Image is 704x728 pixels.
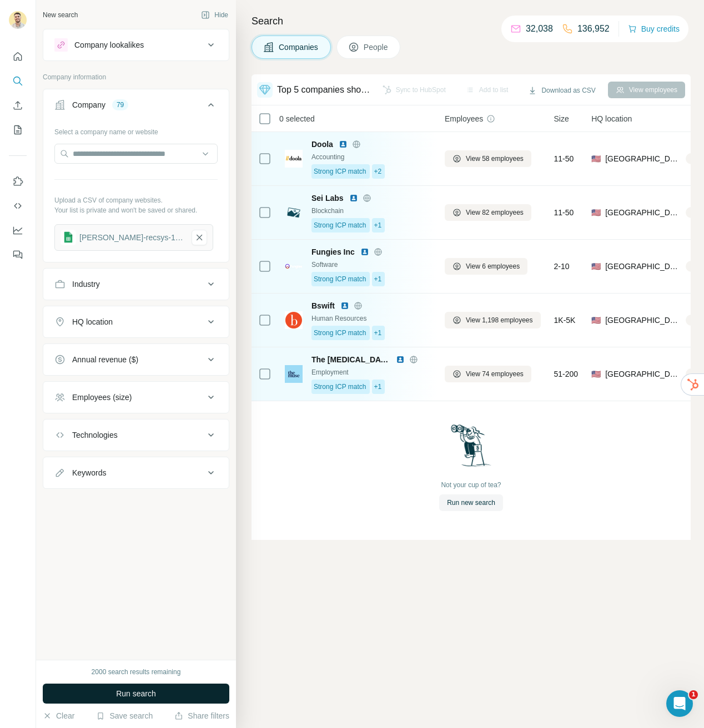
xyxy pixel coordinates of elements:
button: Technologies [43,422,229,448]
img: Logo of Bswift [285,311,303,329]
button: Company lookalikes [43,32,229,58]
button: Feedback [9,245,27,265]
button: View 6 employees [445,258,527,275]
button: Run search [43,684,229,704]
div: Not your cup of tea? [441,480,501,490]
span: Bswift [311,300,335,311]
span: 🇺🇸 [591,153,601,164]
span: Fungies Inc [311,246,355,257]
div: Select a company name or website [54,123,218,137]
img: LinkedIn logo [349,194,358,203]
span: View 82 employees [466,208,524,218]
span: [GEOGRAPHIC_DATA], [US_STATE] [605,261,681,272]
div: Company [72,99,105,110]
span: 1K-5K [554,315,576,326]
div: Employees (size) [72,392,132,403]
span: +1 [374,274,382,284]
div: New search [43,10,78,20]
span: +1 [374,328,382,338]
div: + 3 [686,369,702,379]
div: 79 [112,100,128,110]
button: Enrich CSV [9,95,27,115]
span: [GEOGRAPHIC_DATA], [US_STATE] [605,207,681,218]
button: Keywords [43,459,229,486]
img: LinkedIn logo [340,301,349,310]
div: + 1 [686,261,702,271]
span: 51-200 [554,368,579,380]
div: Accounting [311,152,431,162]
span: The [MEDICAL_DATA] [311,354,390,365]
div: [PERSON_NAME]-recsys-19-08-25 [79,232,184,243]
button: Employees (size) [43,384,229,411]
span: 11-50 [554,153,574,164]
span: [GEOGRAPHIC_DATA] [605,315,681,326]
img: Logo of Doola [285,150,303,168]
button: Dashboard [9,220,27,240]
div: 2000 search results remaining [92,667,181,677]
span: Doola [311,139,333,150]
span: 0 selected [279,113,315,124]
button: View 58 employees [445,150,531,167]
button: View 1,198 employees [445,312,541,328]
span: Size [554,113,569,124]
img: Logo of Sei Labs [285,204,303,221]
p: 32,038 [526,22,553,36]
span: 🇺🇸 [591,315,601,326]
button: HQ location [43,309,229,335]
button: Search [9,71,27,91]
button: Quick start [9,47,27,67]
button: Save search [96,710,153,721]
button: View 82 employees [445,204,531,221]
span: View 1,198 employees [466,315,533,325]
button: Industry [43,271,229,297]
p: 136,952 [577,22,610,36]
span: People [364,42,389,53]
span: View 58 employees [466,154,524,164]
span: Strong ICP match [314,166,366,176]
span: View 74 employees [466,369,524,379]
div: Technologies [72,429,118,441]
span: +1 [374,220,382,230]
p: Your list is private and won't be saved or shared. [54,205,218,215]
div: Human Resources [311,314,431,323]
span: View 6 employees [466,261,520,271]
button: Share filters [174,710,229,721]
div: Employment [311,367,431,377]
span: 2-10 [554,261,570,272]
button: Company79 [43,92,229,123]
img: LinkedIn logo [360,247,369,256]
span: Strong ICP match [314,328,366,338]
img: Avatar [9,11,27,29]
button: Download as CSV [520,82,603,99]
span: Employees [445,113,483,124]
img: Logo of Fungies Inc [285,264,303,269]
div: + 1 [686,315,702,325]
img: gsheets icon [61,230,76,245]
div: Blockchain [311,206,431,216]
img: LinkedIn logo [396,355,405,364]
button: Run new search [439,494,503,511]
span: Sei Labs [311,193,344,204]
p: Company information [43,72,229,82]
iframe: Intercom live chat [666,690,693,717]
span: 🇺🇸 [591,207,601,218]
span: Run search [116,688,156,699]
span: [GEOGRAPHIC_DATA], [US_STATE] [605,368,681,380]
h4: Search [252,13,691,29]
p: Upload a CSV of company websites. [54,195,218,205]
button: Hide [193,7,236,23]
button: Annual revenue ($) [43,346,229,373]
span: 🇺🇸 [591,368,601,380]
button: Buy credits [628,21,680,37]
span: Strong ICP match [314,220,366,230]
button: My lists [9,120,27,140]
span: 1 [689,690,698,699]
div: Keywords [72,467,106,478]
img: Logo of The Muse [285,365,303,383]
div: Annual revenue ($) [72,354,138,365]
div: + 1 [686,208,702,218]
button: Clear [43,710,74,721]
span: 11-50 [554,207,574,218]
div: Company lookalikes [74,39,144,50]
span: [GEOGRAPHIC_DATA], [US_STATE] [605,153,681,164]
